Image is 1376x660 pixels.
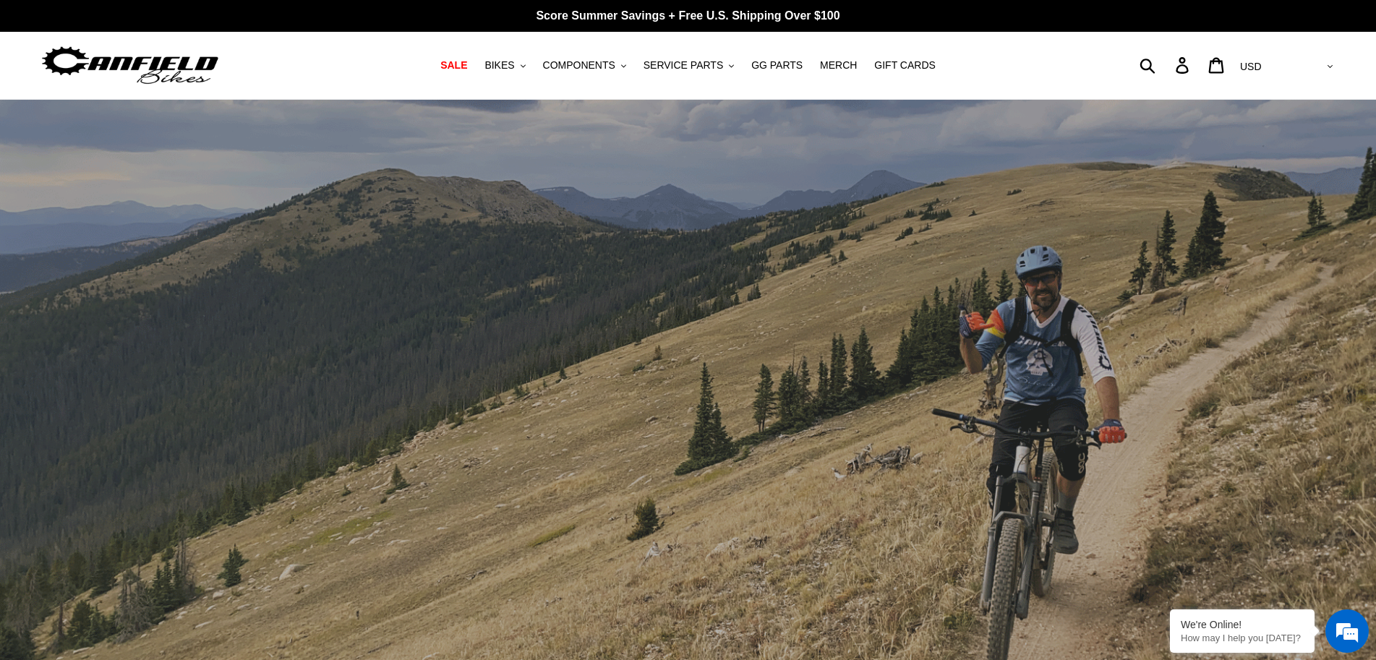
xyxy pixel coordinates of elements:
[440,59,467,72] span: SALE
[543,59,615,72] span: COMPONENTS
[644,59,723,72] span: SERVICE PARTS
[1148,49,1184,81] input: Search
[751,59,803,72] span: GG PARTS
[744,56,810,75] a: GG PARTS
[433,56,474,75] a: SALE
[40,43,221,88] img: Canfield Bikes
[874,59,936,72] span: GIFT CARDS
[813,56,864,75] a: MERCH
[1181,633,1304,643] p: How may I help you today?
[636,56,741,75] button: SERVICE PARTS
[820,59,857,72] span: MERCH
[484,59,514,72] span: BIKES
[477,56,532,75] button: BIKES
[867,56,943,75] a: GIFT CARDS
[1181,619,1304,630] div: We're Online!
[536,56,633,75] button: COMPONENTS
